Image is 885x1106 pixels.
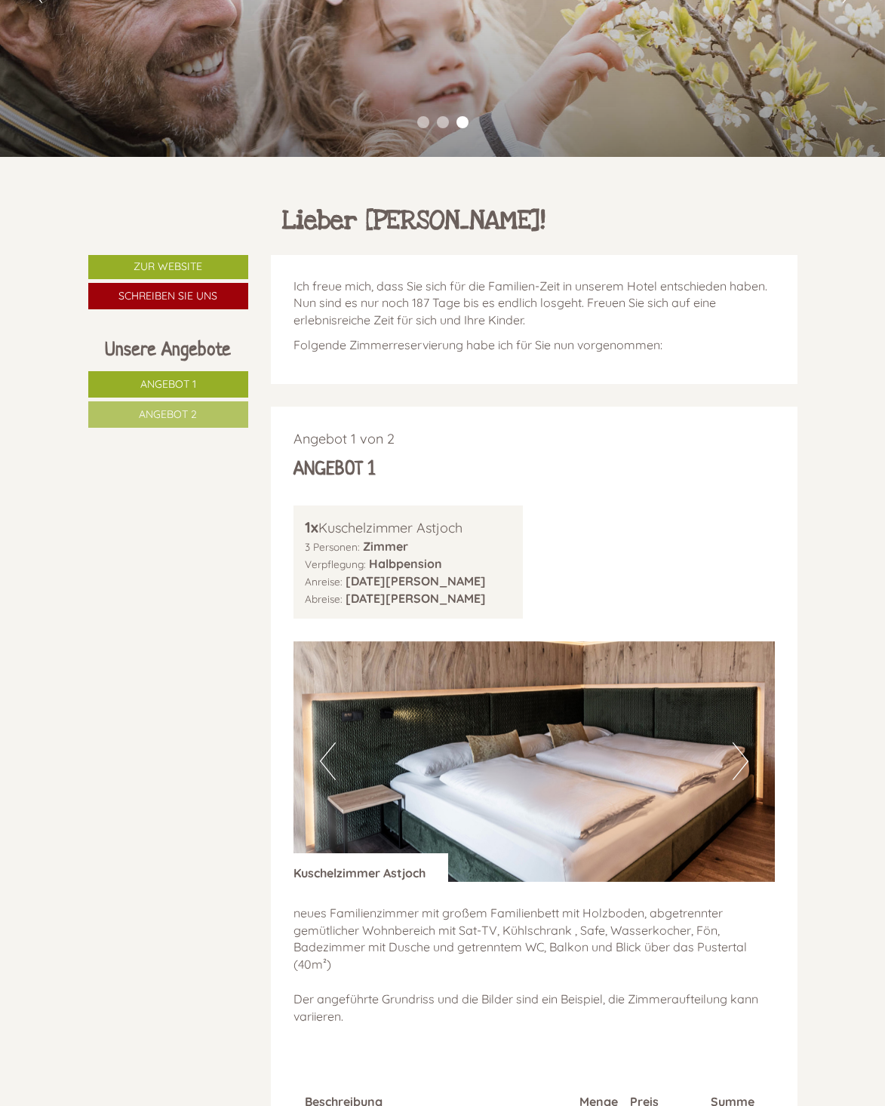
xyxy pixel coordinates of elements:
[293,905,775,1025] p: neues Familienzimmer mit großem Familienbett mit Holzboden, abgetrennter gemütlicher Wohnbereich ...
[305,558,366,570] small: Verpflegung:
[293,455,375,483] div: Angebot 1
[346,591,486,606] b: [DATE][PERSON_NAME]
[369,556,442,571] b: Halbpension
[293,430,395,447] span: Angebot 1 von 2
[293,853,448,882] div: Kuschelzimmer Astjoch
[363,539,408,554] b: Zimmer
[139,407,197,421] span: Angebot 2
[293,278,775,330] p: Ich freue mich, dass Sie sich für die Familien-Zeit in unserem Hotel entschieden haben. Nun sind ...
[305,517,512,539] div: Kuschelzimmer Astjoch
[140,377,196,391] span: Angebot 1
[88,336,249,364] div: Unsere Angebote
[293,336,775,354] p: Folgende Zimmerreservierung habe ich für Sie nun vorgenommen:
[320,742,336,780] button: Previous
[88,283,249,309] a: Schreiben Sie uns
[733,742,748,780] button: Next
[88,255,249,279] a: Zur Website
[305,540,360,553] small: 3 Personen:
[282,206,545,236] h1: Lieber [PERSON_NAME]!
[305,575,343,588] small: Anreise:
[293,641,775,882] img: image
[346,573,486,588] b: [DATE][PERSON_NAME]
[305,518,318,536] b: 1x
[305,592,343,605] small: Abreise:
